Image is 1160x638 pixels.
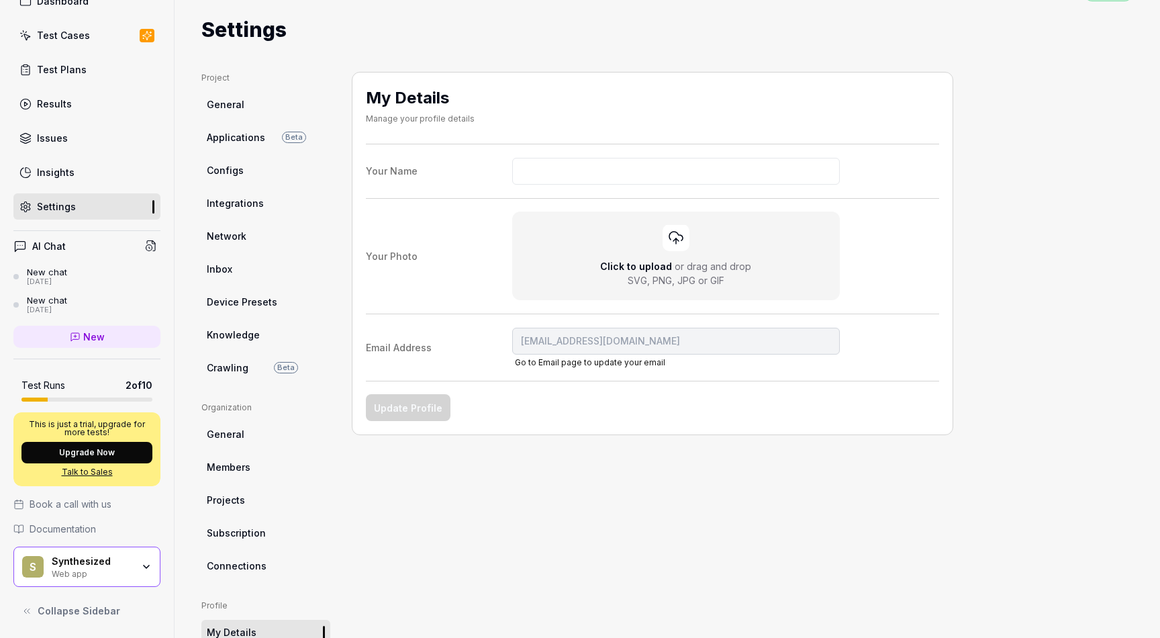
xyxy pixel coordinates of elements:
a: Test Plans [13,56,160,83]
span: 2 of 10 [126,378,152,392]
a: New chat[DATE] [13,267,160,287]
div: Insights [37,165,75,179]
span: Inbox [207,262,232,276]
span: Applications [207,130,265,144]
a: Talk to Sales [21,466,152,478]
h4: AI Chat [32,239,66,253]
a: New [13,326,160,348]
span: Integrations [207,196,264,210]
div: Settings [37,199,76,214]
div: Organization [201,402,330,414]
a: ApplicationsBeta [201,125,330,150]
a: Knowledge [201,322,330,347]
a: Insights [13,159,160,185]
span: Collapse Sidebar [38,604,120,618]
span: S [22,556,44,578]
p: This is just a trial, upgrade for more tests! [21,420,152,437]
div: Results [37,97,72,111]
input: Email AddressGo to Email page to update your email [512,328,840,355]
span: Knowledge [207,328,260,342]
div: New chat [27,295,67,306]
a: Subscription [201,520,330,545]
a: Test Cases [13,22,160,48]
div: SVG, PNG, JPG or GIF [628,273,724,287]
span: Connections [207,559,267,573]
button: SSynthesizedWeb app [13,547,160,587]
span: Book a call with us [30,497,111,511]
span: Beta [274,362,298,373]
span: Projects [207,493,245,507]
a: Device Presets [201,289,330,314]
span: General [207,427,244,441]
span: Beta [282,132,306,143]
a: Book a call with us [13,497,160,511]
span: Documentation [30,522,96,536]
a: Network [201,224,330,248]
a: General [201,92,330,117]
span: Device Presets [207,295,277,309]
a: Projects [201,488,330,512]
div: Web app [52,567,132,578]
button: Upgrade Now [21,442,152,463]
a: Connections [201,553,330,578]
span: New [83,330,105,344]
span: Configs [207,163,244,177]
a: Members [201,455,330,480]
div: Test Plans [37,62,87,77]
h1: Settings [201,15,287,45]
span: Network [207,229,246,243]
div: [DATE] [27,306,67,315]
div: Test Cases [37,28,90,42]
div: [DATE] [27,277,67,287]
div: New chat [27,267,67,277]
span: Members [207,460,250,474]
h5: Test Runs [21,379,65,392]
a: Go to Email page to update your email [515,357,665,367]
div: Manage your profile details [366,113,475,125]
a: General [201,422,330,447]
a: CrawlingBeta [201,355,330,380]
div: Project [201,72,330,84]
div: Profile [201,600,330,612]
input: Your Name [512,158,840,185]
div: Synthesized [52,555,132,567]
a: Configs [201,158,330,183]
h2: My Details [366,86,475,110]
div: Your Name [366,164,507,178]
button: Collapse Sidebar [13,598,160,625]
button: Update Profile [366,394,450,421]
a: Integrations [201,191,330,216]
div: Your Photo [366,249,507,263]
a: Issues [13,125,160,151]
a: Documentation [13,522,160,536]
div: Email Address [366,340,507,355]
span: Click to upload [600,261,672,272]
a: New chat[DATE] [13,295,160,315]
span: Crawling [207,361,248,375]
a: Results [13,91,160,117]
a: Settings [13,193,160,220]
a: Inbox [201,257,330,281]
span: Subscription [207,526,266,540]
span: General [207,97,244,111]
div: Issues [37,131,68,145]
span: or drag and drop [675,261,751,272]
